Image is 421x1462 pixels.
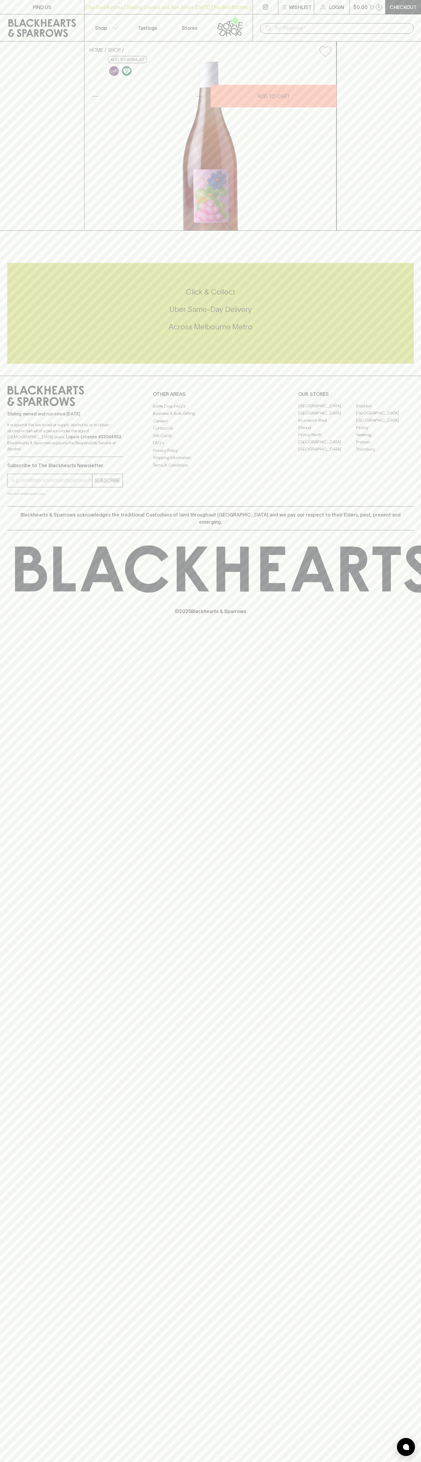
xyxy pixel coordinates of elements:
img: Lo-Fi [109,66,119,76]
h5: Click & Collect [7,287,414,297]
p: FIND US [33,4,51,11]
input: Try "Pinot noir" [274,23,409,33]
a: Braddon [356,403,414,410]
a: Some may call it natural, others minimum intervention, either way, it’s hands off & maybe even a ... [108,65,120,77]
a: Made without the use of any animal products. [120,65,133,77]
button: Add to wishlist [108,56,147,63]
a: Fitzroy [356,424,414,431]
a: HOME [89,47,103,53]
a: Fitzroy North [298,431,356,439]
button: Shop [85,14,127,41]
a: Gift Cards [153,432,268,439]
input: e.g. jane@blackheartsandsparrows.com.au [12,476,92,485]
img: Vegan [122,66,132,76]
p: It is against the law to sell or supply alcohol to, or to obtain alcohol on behalf of a person un... [7,422,123,452]
a: [GEOGRAPHIC_DATA] [298,439,356,446]
a: Elwood [298,424,356,431]
p: Sibling owned and run since [DATE] [7,411,123,417]
a: Prahran [356,439,414,446]
a: Shipping Information [153,454,268,461]
a: [GEOGRAPHIC_DATA] [356,417,414,424]
a: Privacy Policy [153,447,268,454]
p: Wishlist [289,4,312,11]
p: Blackhearts & Sparrows acknowledges the traditional Custodians of land throughout [GEOGRAPHIC_DAT... [12,511,409,526]
h5: Across Melbourne Metro [7,322,414,332]
a: Thornbury [356,446,414,453]
img: 41181.png [85,62,336,230]
button: Add to wishlist [317,44,334,59]
a: Business & Bulk Gifting [153,410,268,417]
p: Shop [95,24,107,32]
p: Checkout [390,4,417,11]
div: Call to action block [7,263,414,364]
p: Login [329,4,344,11]
p: $0.00 [353,4,368,11]
p: We will never spam you [7,491,123,497]
a: Careers [153,417,268,424]
a: [GEOGRAPHIC_DATA] [298,410,356,417]
p: OTHER AREAS [153,390,268,398]
h5: Uber Same-Day Delivery [7,304,414,314]
p: Subscribe to The Blackhearts Newsletter [7,462,123,469]
a: Geelong [356,431,414,439]
a: FAQ's [153,440,268,447]
p: Tastings [138,24,157,32]
a: SHOP [108,47,121,53]
p: 0 [378,5,380,9]
a: Terms & Conditions [153,461,268,469]
button: SUBSCRIBE [92,474,122,487]
a: Bottle Drop FAQ's [153,403,268,410]
p: Stores [182,24,197,32]
a: Stores [169,14,211,41]
p: ADD TO CART [258,93,290,100]
img: bubble-icon [403,1444,409,1450]
a: Contact Us [153,425,268,432]
p: SUBSCRIBE [95,477,120,484]
a: [GEOGRAPHIC_DATA] [356,410,414,417]
a: Tastings [126,14,169,41]
a: Brunswick West [298,417,356,424]
a: [GEOGRAPHIC_DATA] [298,403,356,410]
a: [GEOGRAPHIC_DATA] [298,446,356,453]
p: OUR STORES [298,390,414,398]
button: ADD TO CART [211,85,336,107]
strong: Liquor License #32064953 [66,434,121,439]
